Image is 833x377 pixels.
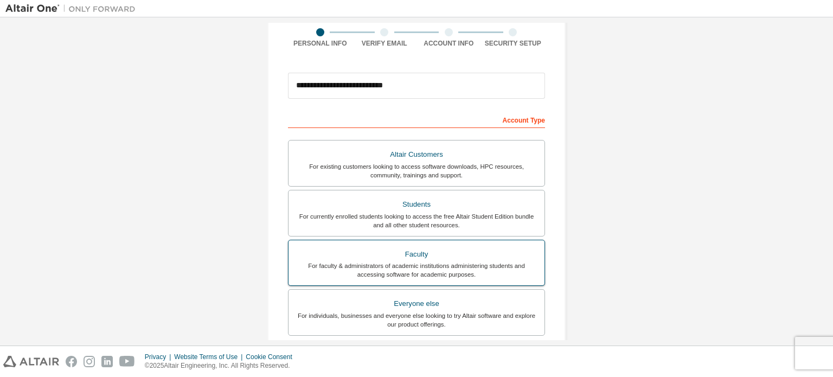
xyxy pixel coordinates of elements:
[295,261,538,279] div: For faculty & administrators of academic institutions administering students and accessing softwa...
[119,356,135,367] img: youtube.svg
[416,39,481,48] div: Account Info
[295,247,538,262] div: Faculty
[145,353,174,361] div: Privacy
[101,356,113,367] img: linkedin.svg
[295,296,538,311] div: Everyone else
[295,212,538,229] div: For currently enrolled students looking to access the free Altair Student Edition bundle and all ...
[295,162,538,180] div: For existing customers looking to access software downloads, HPC resources, community, trainings ...
[295,311,538,329] div: For individuals, businesses and everyone else looking to try Altair software and explore our prod...
[288,39,353,48] div: Personal Info
[145,361,299,370] p: © 2025 Altair Engineering, Inc. All Rights Reserved.
[66,356,77,367] img: facebook.svg
[84,356,95,367] img: instagram.svg
[288,111,545,128] div: Account Type
[3,356,59,367] img: altair_logo.svg
[174,353,246,361] div: Website Terms of Use
[295,197,538,212] div: Students
[5,3,141,14] img: Altair One
[295,147,538,162] div: Altair Customers
[353,39,417,48] div: Verify Email
[481,39,546,48] div: Security Setup
[246,353,298,361] div: Cookie Consent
